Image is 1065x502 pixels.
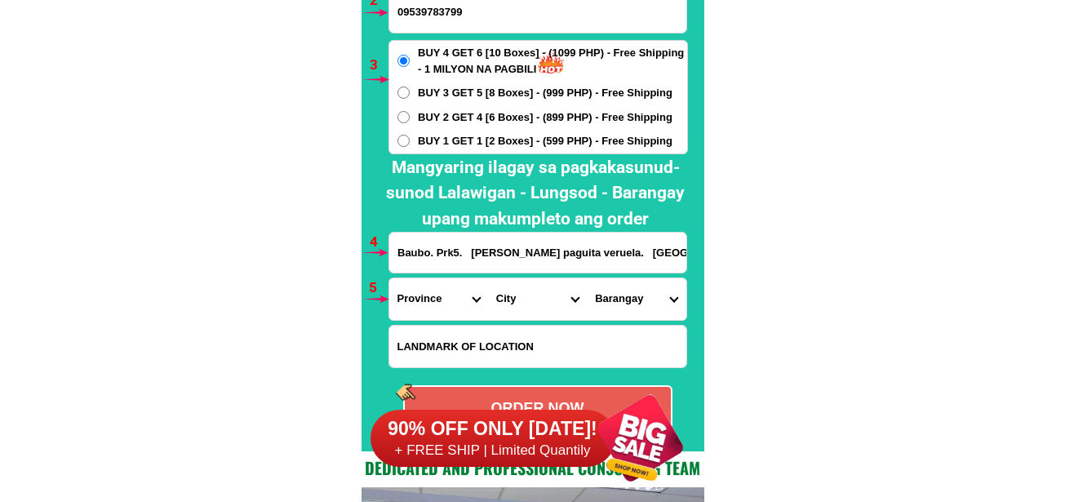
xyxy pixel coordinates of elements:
input: Input LANDMARKOFLOCATION [389,326,686,367]
select: Select district [488,278,587,320]
input: BUY 2 GET 4 [6 Boxes] - (899 PHP) - Free Shipping [397,111,410,123]
h6: 5 [369,278,388,299]
input: BUY 1 GET 1 [2 Boxes] - (599 PHP) - Free Shipping [397,135,410,147]
select: Select province [389,278,488,320]
span: BUY 3 GET 5 [8 Boxes] - (999 PHP) - Free Shipping [418,85,672,101]
span: BUY 2 GET 4 [6 Boxes] - (899 PHP) - Free Shipping [418,109,672,126]
h6: + FREE SHIP | Limited Quantily [371,442,615,460]
h6: 90% OFF ONLY [DATE]! [371,417,615,442]
input: Input address [389,233,686,273]
h2: Dedicated and professional consulting team [362,455,704,480]
span: BUY 4 GET 6 [10 Boxes] - (1099 PHP) - Free Shipping - 1 MILYON NA PAGBILI [418,45,687,77]
h2: Mangyaring ilagay sa pagkakasunud-sunod Lalawigan - Lungsod - Barangay upang makumpleto ang order [375,155,696,233]
h6: 4 [370,232,388,253]
input: BUY 3 GET 5 [8 Boxes] - (999 PHP) - Free Shipping [397,87,410,99]
h6: 3 [370,55,388,76]
span: BUY 1 GET 1 [2 Boxes] - (599 PHP) - Free Shipping [418,133,672,149]
input: BUY 4 GET 6 [10 Boxes] - (1099 PHP) - Free Shipping - 1 MILYON NA PAGBILI [397,55,410,67]
select: Select commune [587,278,686,320]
